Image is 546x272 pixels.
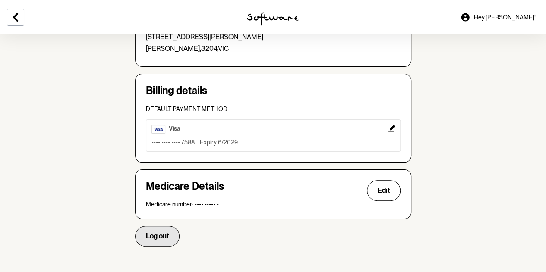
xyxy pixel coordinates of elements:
[247,12,299,26] img: software logo
[146,33,401,41] p: [STREET_ADDRESS][PERSON_NAME]
[135,226,180,247] button: Log out
[367,180,401,201] button: Edit
[146,201,401,208] p: Medicare number: •••• ••••• •
[146,180,224,201] h4: Medicare Details
[378,186,390,194] span: Edit
[169,125,180,132] span: visa
[474,14,536,21] span: Hey, [PERSON_NAME] !
[146,44,401,53] p: [PERSON_NAME] , 3204 , VIC
[151,139,195,146] p: •••• •••• •••• 7588
[146,106,227,113] span: Default payment method
[455,7,541,28] a: Hey,[PERSON_NAME]!
[146,119,401,152] button: Edit
[200,139,238,146] p: Expiry 6/2029
[151,125,165,134] img: visa.d90d5dc0c0c428db6ba0.webp
[146,84,401,97] h4: Billing details
[146,232,169,240] span: Log out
